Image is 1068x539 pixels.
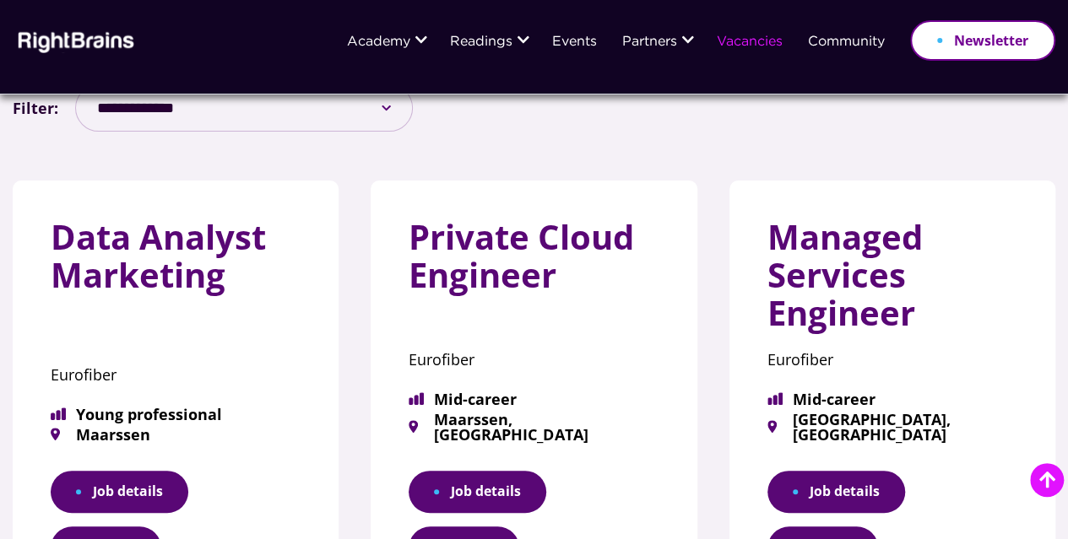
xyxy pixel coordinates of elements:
[409,471,546,514] a: Job details
[767,471,905,514] a: Job details
[51,407,301,422] span: Young professional
[409,218,659,307] h3: Private Cloud Engineer
[552,35,597,50] a: Events
[767,345,1017,375] p: Eurofiber
[450,35,512,50] a: Readings
[808,35,885,50] a: Community
[910,20,1055,61] a: Newsletter
[51,360,301,390] p: Eurofiber
[717,35,783,50] a: Vacancies
[51,427,301,442] span: Maarssen
[409,345,659,375] p: Eurofiber
[409,412,659,442] span: Maarssen, [GEOGRAPHIC_DATA]
[767,218,1017,344] h3: Managed Services Engineer
[51,471,188,514] a: Job details
[13,94,58,121] label: Filter:
[622,35,677,50] a: Partners
[409,391,659,407] span: Mid-career
[347,35,410,50] a: Academy
[767,412,1017,442] span: [GEOGRAPHIC_DATA], [GEOGRAPHIC_DATA]
[51,218,301,307] h3: Data Analyst Marketing
[13,29,135,53] img: Rightbrains
[767,391,1017,407] span: Mid-career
